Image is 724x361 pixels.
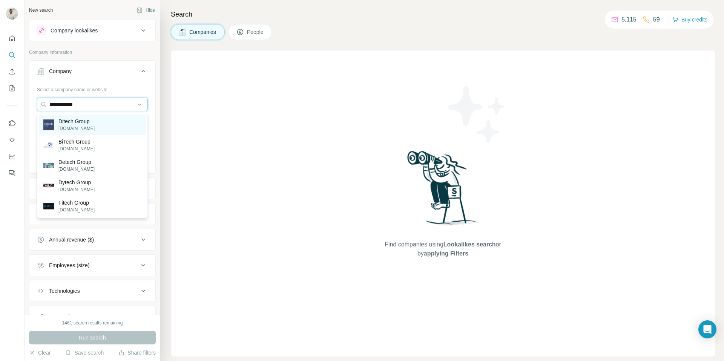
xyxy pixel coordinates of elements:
[6,133,18,147] button: Use Surfe API
[404,149,482,233] img: Surfe Illustration - Woman searching with binoculars
[247,28,264,36] span: People
[58,145,95,152] p: [DOMAIN_NAME]
[58,118,95,125] p: Ditech Group
[171,9,715,20] h4: Search
[118,349,156,356] button: Share filters
[49,236,94,243] div: Annual revenue ($)
[6,166,18,180] button: Feedback
[6,48,18,62] button: Search
[6,32,18,45] button: Quick start
[29,49,156,56] p: Company information
[698,320,716,338] div: Open Intercom Messenger
[29,179,155,197] button: Industry
[58,166,95,173] p: [DOMAIN_NAME]
[29,205,155,223] button: HQ location
[6,81,18,95] button: My lists
[58,207,95,213] p: [DOMAIN_NAME]
[49,287,80,295] div: Technologies
[6,8,18,20] img: Avatar
[443,81,511,148] img: Surfe Illustration - Stars
[29,307,155,326] button: Keywords
[6,65,18,78] button: Enrich CSV
[58,158,95,166] p: Detech Group
[43,140,54,150] img: BiTech Group
[58,125,95,132] p: [DOMAIN_NAME]
[672,14,707,25] button: Buy credits
[43,201,54,211] img: Fitech Group
[37,83,148,93] div: Select a company name or website
[43,119,54,130] img: Ditech Group
[58,186,95,193] p: [DOMAIN_NAME]
[29,256,155,274] button: Employees (size)
[58,179,95,186] p: Dytech Group
[653,15,660,24] p: 59
[29,7,53,14] div: New search
[65,349,104,356] button: Save search
[621,15,637,24] p: 5,115
[62,320,123,326] div: 1461 search results remaining
[29,21,155,40] button: Company lookalikes
[43,163,54,167] img: Detech Group
[6,116,18,130] button: Use Surfe on LinkedIn
[49,313,72,320] div: Keywords
[58,138,95,145] p: BiTech Group
[58,199,95,207] p: Fitech Group
[189,28,217,36] span: Companies
[29,231,155,249] button: Annual revenue ($)
[51,27,98,34] div: Company lookalikes
[424,250,468,257] span: applying Filters
[49,262,89,269] div: Employees (size)
[29,282,155,300] button: Technologies
[43,180,54,191] img: Dytech Group
[443,241,496,248] span: Lookalikes search
[49,67,72,75] div: Company
[6,150,18,163] button: Dashboard
[29,62,155,83] button: Company
[29,349,51,356] button: Clear
[131,5,160,16] button: Hide
[382,240,503,258] span: Find companies using or by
